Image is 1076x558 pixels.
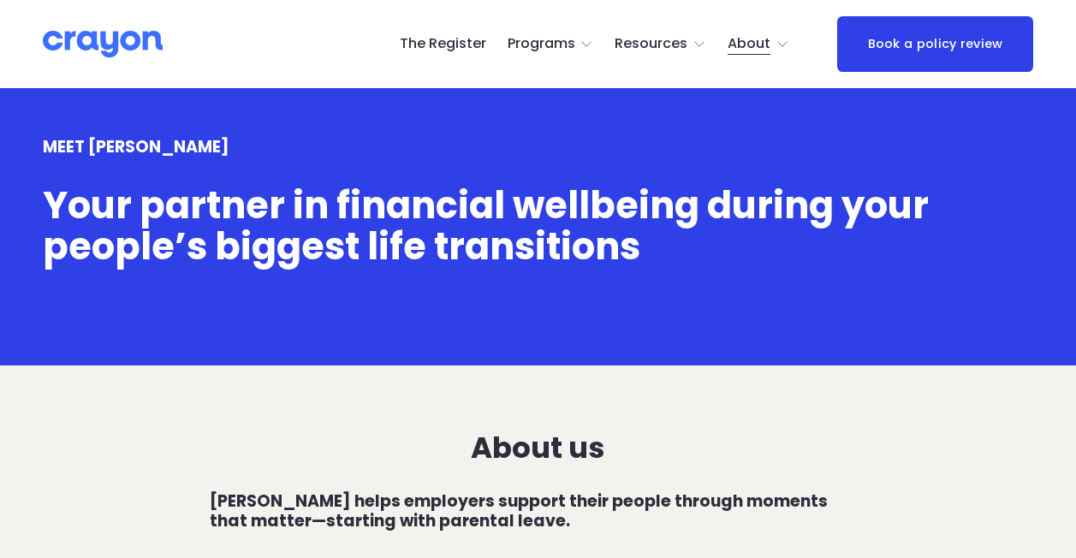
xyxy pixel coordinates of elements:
[210,490,831,532] strong: [PERSON_NAME] helps employers support their people through moments that matter—starting with pare...
[508,31,594,58] a: folder dropdown
[43,29,163,59] img: Crayon
[43,138,1032,157] h4: MEET [PERSON_NAME]
[615,31,706,58] a: folder dropdown
[728,31,789,58] a: folder dropdown
[43,180,936,272] span: Your partner in financial wellbeing during your people’s biggest life transitions
[210,431,866,465] h3: About us
[508,32,575,56] span: Programs
[400,31,486,58] a: The Register
[837,16,1032,73] a: Book a policy review
[728,32,770,56] span: About
[615,32,687,56] span: Resources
